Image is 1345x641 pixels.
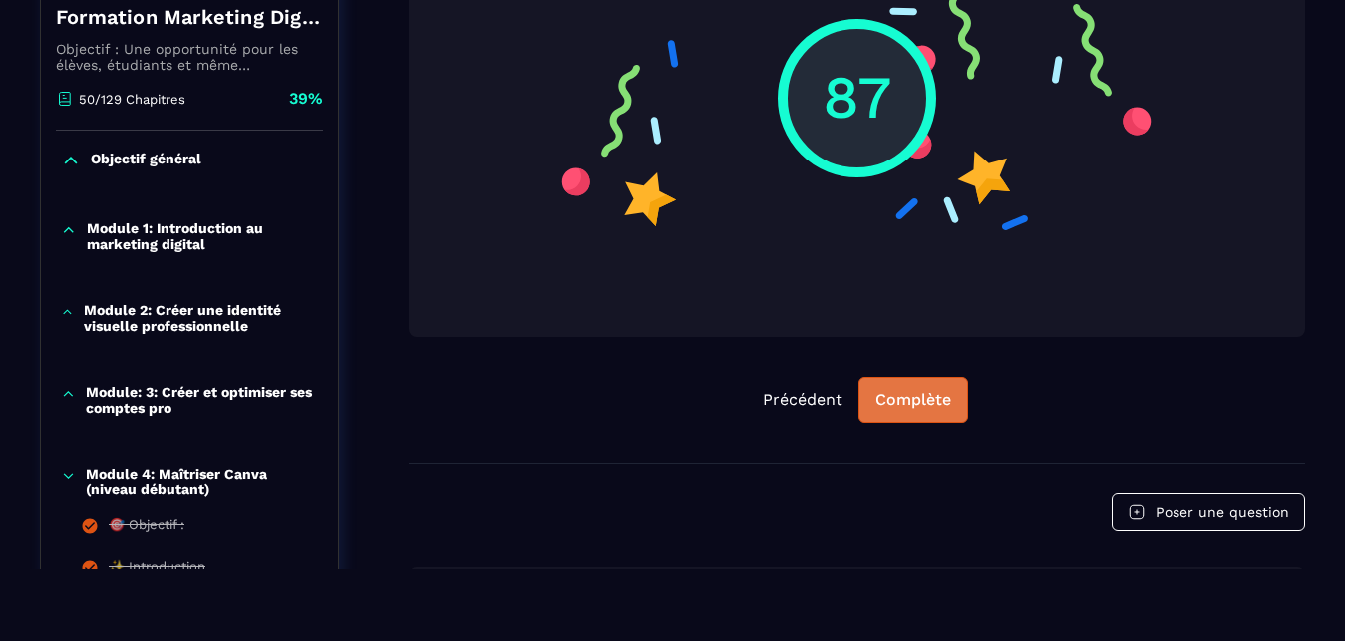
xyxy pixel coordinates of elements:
p: Module 1: Introduction au marketing digital [87,220,319,252]
p: Module: 3: Créer et optimiser ses comptes pro [86,384,318,416]
p: 87 [823,57,892,139]
div: 🎯 Objectif : [109,517,184,539]
p: Objectif général [91,151,201,170]
p: 50/129 Chapitres [79,92,185,107]
button: Complète [858,377,968,423]
p: Objectif : Une opportunité pour les élèves, étudiants et même professionnels [56,41,323,73]
p: 39% [289,88,323,110]
h4: Formation Marketing Digital_Vacances2025 [56,3,323,31]
button: Poser une question [1112,493,1305,531]
div: ✨ Introduction [109,559,205,581]
button: Précédent [747,378,858,422]
p: Module 2: Créer une identité visuelle professionnelle [84,302,318,334]
p: Module 4: Maîtriser Canva (niveau débutant) [86,466,318,497]
div: Complète [875,390,951,410]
